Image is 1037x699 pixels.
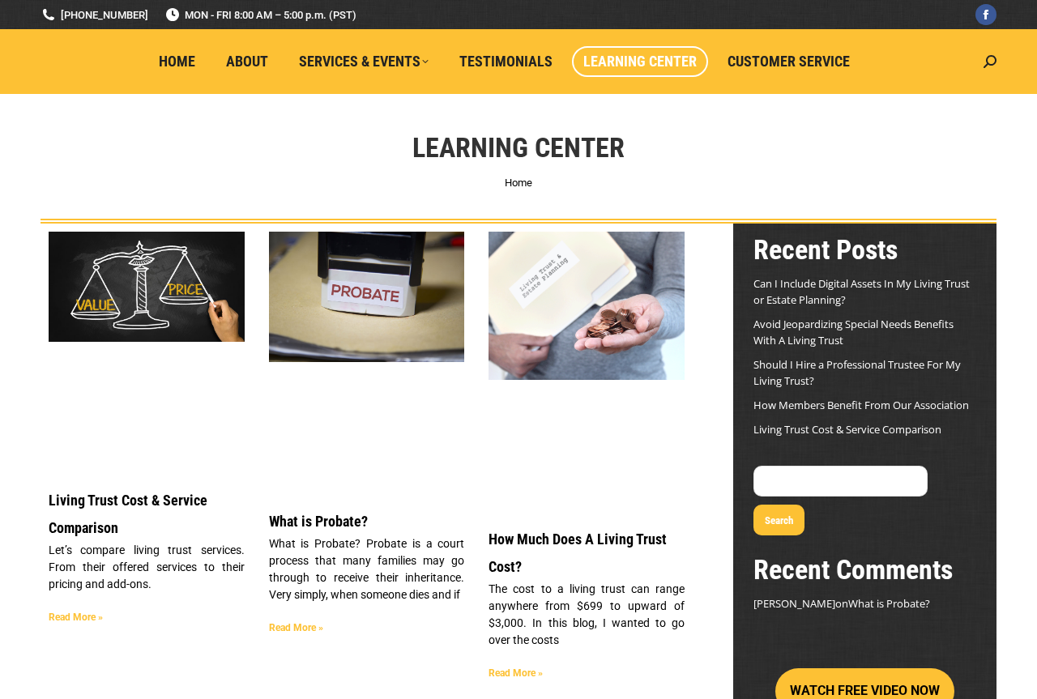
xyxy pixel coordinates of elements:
[215,46,280,77] a: About
[269,622,323,633] a: Read more about What is Probate?
[49,612,103,623] a: Read more about Living Trust Cost & Service Comparison
[226,53,268,70] span: About
[489,531,667,575] a: How Much Does A Living Trust Cost?
[753,357,961,388] a: Should I Hire a Professional Trustee For My Living Trust?
[583,53,697,70] span: Learning Center
[489,232,685,509] a: Living Trust Cost
[147,46,207,77] a: Home
[753,595,976,612] footer: on
[489,232,685,380] img: Living Trust Cost
[975,4,996,25] a: Facebook page opens in new window
[49,492,207,536] a: Living Trust Cost & Service Comparison
[753,398,969,412] a: How Members Benefit From Our Association
[269,513,368,530] a: What is Probate?
[164,7,356,23] span: MON - FRI 8:00 AM – 5:00 p.m. (PST)
[49,542,245,593] p: Let’s compare living trust services. From their offered services to their pricing and add-ons.
[489,581,685,649] p: The cost to a living trust can range anywhere from $699 to upward of $3,000. In this blog, I want...
[775,684,954,698] a: WATCH FREE VIDEO NOW
[49,232,245,342] img: Living Trust Service and Price Comparison Blog Image
[753,232,976,267] h2: Recent Posts
[269,232,465,362] img: What is Probate?
[489,667,543,679] a: Read more about How Much Does A Living Trust Cost?
[848,596,930,611] a: What is Probate?
[753,505,804,535] button: Search
[572,46,708,77] a: Learning Center
[728,53,850,70] span: Customer Service
[269,535,465,603] p: What is Probate? Probate is a court process that many families may go through to receive their in...
[412,130,625,165] h1: Learning Center
[753,317,954,347] a: Avoid Jeopardizing Special Needs Benefits With A Living Trust
[753,596,835,611] span: [PERSON_NAME]
[448,46,564,77] a: Testimonials
[41,7,148,23] a: [PHONE_NUMBER]
[159,53,195,70] span: Home
[505,177,532,189] a: Home
[459,53,553,70] span: Testimonials
[49,232,245,471] a: Living Trust Service and Price Comparison Blog Image
[753,422,941,437] a: Living Trust Cost & Service Comparison
[753,552,976,587] h2: Recent Comments
[299,53,429,70] span: Services & Events
[269,232,465,492] a: What is Probate?
[716,46,861,77] a: Customer Service
[753,276,970,307] a: Can I Include Digital Assets In My Living Trust or Estate Planning?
